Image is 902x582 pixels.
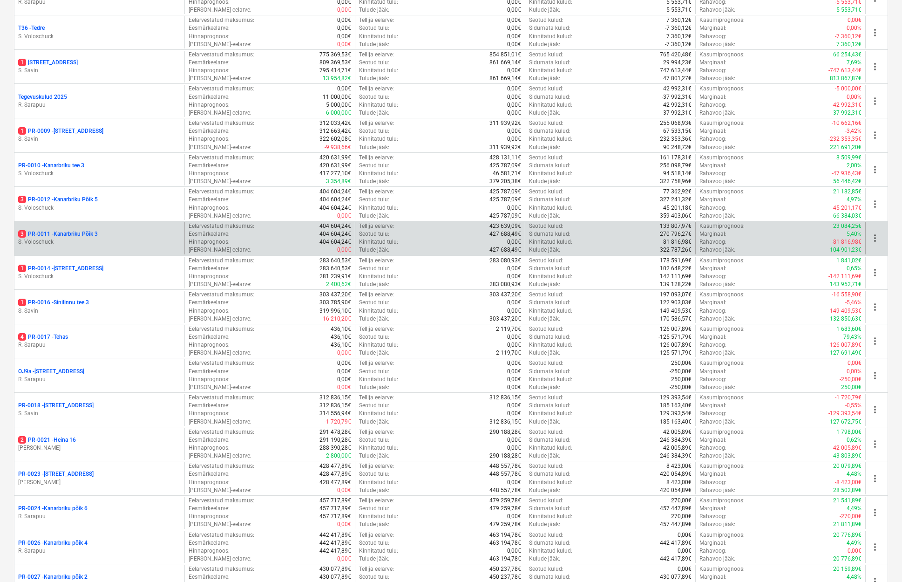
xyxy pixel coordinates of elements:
[869,199,881,210] span: more_vert
[666,16,692,24] p: 7 360,12€
[660,162,692,170] p: 256 098,79€
[699,204,726,212] p: Rahavoog :
[699,178,735,185] p: Rahavoo jääk :
[869,336,881,347] span: more_vert
[833,212,861,220] p: 66 384,03€
[18,24,181,40] div: T36 -TedreS. Voloschuck
[359,188,394,196] p: Tellija eelarve :
[660,154,692,162] p: 161 178,31€
[337,212,351,220] p: 0,00€
[699,230,726,238] p: Marginaal :
[662,93,692,101] p: -37 992,31€
[359,16,394,24] p: Tellija eelarve :
[189,6,251,14] p: [PERSON_NAME]-eelarve :
[18,230,181,246] div: 3PR-0011 -Kanarbriku Põik 3S. Voloschuck
[699,41,735,48] p: Rahavoo jääk :
[189,212,251,220] p: [PERSON_NAME]-eelarve :
[663,204,692,212] p: 45 201,18€
[663,101,692,109] p: 42 992,31€
[319,238,351,246] p: 404 604,24€
[662,109,692,117] p: -37 992,31€
[507,16,521,24] p: 0,00€
[660,119,692,127] p: 255 068,93€
[529,51,563,59] p: Seotud kulud :
[699,33,726,41] p: Rahavoog :
[660,67,692,75] p: 747 613,44€
[18,230,98,238] p: PR-0011 - Kanarbriku Põik 3
[489,230,521,238] p: 427 688,49€
[189,135,230,143] p: Hinnaprognoos :
[699,196,726,204] p: Marginaal :
[489,51,521,59] p: 854 851,01€
[660,51,692,59] p: 765 420,48€
[507,85,521,93] p: 0,00€
[189,75,251,82] p: [PERSON_NAME]-eelarve :
[869,164,881,175] span: more_vert
[18,573,88,581] p: PR-0027 - Kanarbriku põik 2
[529,24,570,32] p: Sidumata kulud :
[663,144,692,151] p: 90 248,72€
[189,85,254,93] p: Eelarvestatud maksumus :
[529,178,560,185] p: Kulude jääk :
[529,238,572,246] p: Kinnitatud kulud :
[699,85,745,93] p: Kasumiprognoos :
[18,333,181,349] div: 4PR-0017 -TehasR. Sarapuu
[359,67,398,75] p: Kinnitatud tulu :
[359,24,389,32] p: Seotud tulu :
[699,212,735,220] p: Rahavoo jääk :
[507,41,521,48] p: 0,00€
[359,119,394,127] p: Tellija eelarve :
[828,67,861,75] p: -747 613,44€
[848,16,861,24] p: 0,00€
[319,59,351,67] p: 809 369,53€
[847,93,861,101] p: 0,00%
[493,170,521,178] p: 46 581,71€
[359,101,398,109] p: Kinnitatud tulu :
[529,188,563,196] p: Seotud kulud :
[660,230,692,238] p: 270 796,27€
[699,16,745,24] p: Kasumiprognoos :
[359,212,389,220] p: Tulude jääk :
[699,127,726,135] p: Marginaal :
[319,204,351,212] p: 404 604,24€
[18,170,181,178] p: S. Voloschuck
[18,204,181,212] p: S. Voloschuck
[189,178,251,185] p: [PERSON_NAME]-eelarve :
[18,238,181,246] p: S. Voloschuck
[699,222,745,230] p: Kasumiprognoos :
[869,96,881,107] span: more_vert
[836,154,861,162] p: 8 509,99€
[529,6,560,14] p: Kulude jääk :
[323,75,351,82] p: 13 954,82€
[699,75,735,82] p: Rahavoo jääk :
[869,130,881,141] span: more_vert
[529,85,563,93] p: Seotud kulud :
[507,127,521,135] p: 0,00€
[529,41,560,48] p: Kulude jääk :
[869,27,881,38] span: more_vert
[699,170,726,178] p: Rahavoog :
[699,135,726,143] p: Rahavoog :
[847,24,861,32] p: 0,00%
[489,59,521,67] p: 861 669,14€
[359,196,389,204] p: Seotud tulu :
[189,144,251,151] p: [PERSON_NAME]-eelarve :
[319,119,351,127] p: 312 033,42€
[18,505,88,513] p: PR-0024 - Kanarbriku põik 6
[18,135,181,143] p: S. Savin
[359,162,389,170] p: Seotud tulu :
[18,127,103,135] p: PR-0009 - [STREET_ADDRESS]
[189,67,230,75] p: Hinnaprognoos :
[359,178,389,185] p: Tulude jääk :
[529,93,570,101] p: Sidumata kulud :
[359,59,389,67] p: Seotud tulu :
[529,101,572,109] p: Kinnitatud kulud :
[18,127,181,143] div: 1PR-0009 -[STREET_ADDRESS]S. Savin
[18,410,181,418] p: S. Savin
[319,67,351,75] p: 795 414,71€
[189,238,230,246] p: Hinnaprognoos :
[359,51,394,59] p: Tellija eelarve :
[319,230,351,238] p: 404 604,24€
[359,144,389,151] p: Tulude jääk :
[319,196,351,204] p: 404 604,24€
